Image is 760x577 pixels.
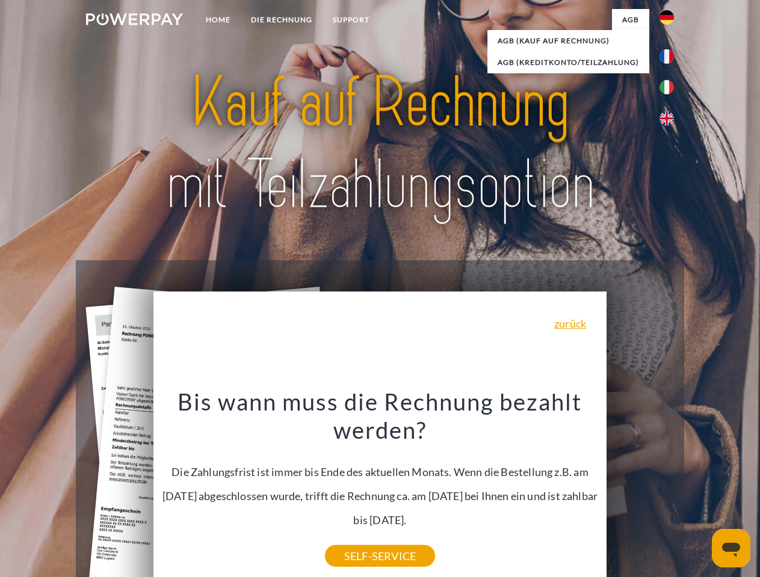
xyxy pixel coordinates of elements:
[86,13,183,25] img: logo-powerpay-white.svg
[325,545,435,567] a: SELF-SERVICE
[115,58,645,230] img: title-powerpay_de.svg
[161,387,600,556] div: Die Zahlungsfrist ist immer bis Ende des aktuellen Monats. Wenn die Bestellung z.B. am [DATE] abg...
[660,10,674,25] img: de
[487,30,649,52] a: AGB (Kauf auf Rechnung)
[712,529,750,567] iframe: Schaltfläche zum Öffnen des Messaging-Fensters
[323,9,380,31] a: SUPPORT
[161,387,600,445] h3: Bis wann muss die Rechnung bezahlt werden?
[241,9,323,31] a: DIE RECHNUNG
[487,52,649,73] a: AGB (Kreditkonto/Teilzahlung)
[612,9,649,31] a: agb
[660,80,674,94] img: it
[196,9,241,31] a: Home
[660,111,674,126] img: en
[660,49,674,64] img: fr
[554,318,586,329] a: zurück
